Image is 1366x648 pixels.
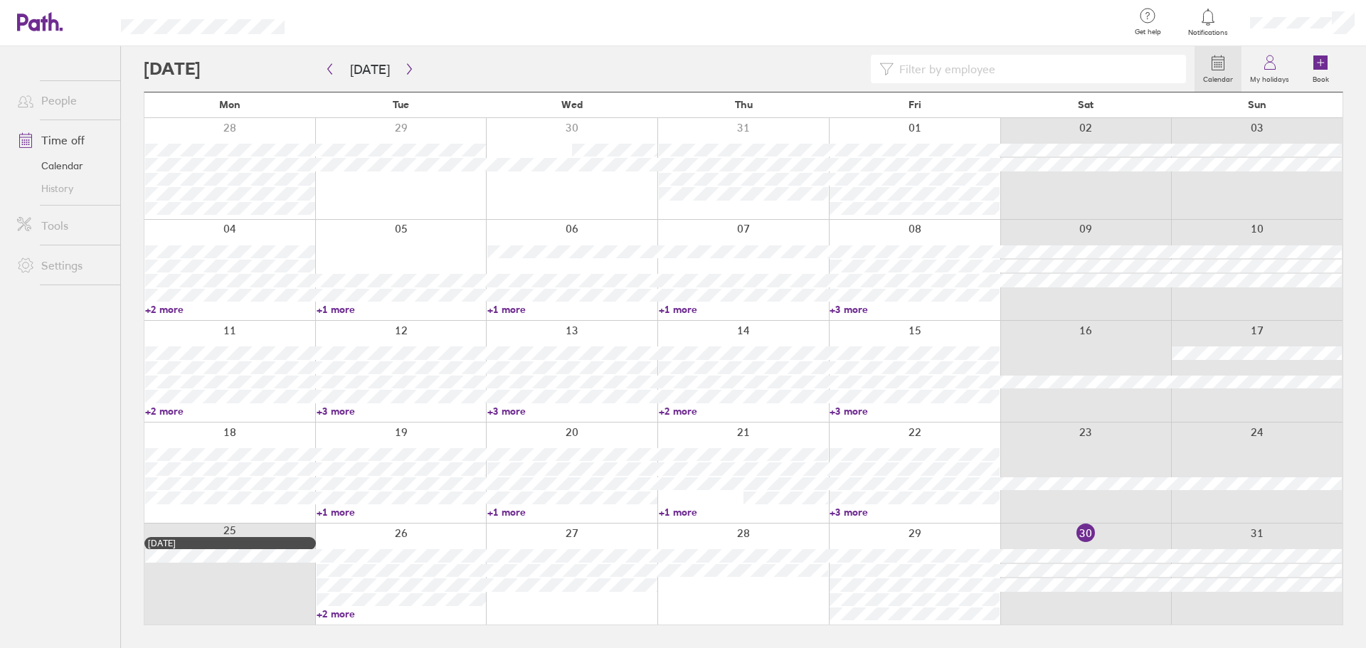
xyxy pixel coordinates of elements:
a: +3 more [830,303,1000,316]
a: Tools [6,211,120,240]
label: Book [1304,71,1338,84]
a: +1 more [317,303,487,316]
span: Wed [561,99,583,110]
span: Sat [1078,99,1094,110]
span: Thu [735,99,753,110]
span: Sun [1248,99,1266,110]
span: Fri [909,99,921,110]
a: History [6,177,120,200]
a: +2 more [659,405,829,418]
a: +2 more [145,303,315,316]
a: +1 more [487,506,657,519]
a: Calendar [6,154,120,177]
span: Get help [1125,28,1171,36]
span: Notifications [1185,28,1232,37]
a: +3 more [487,405,657,418]
a: +3 more [830,506,1000,519]
a: Book [1298,46,1343,92]
a: Settings [6,251,120,280]
label: My holidays [1241,71,1298,84]
a: +2 more [317,607,487,620]
span: Mon [219,99,240,110]
a: +1 more [317,506,487,519]
a: Time off [6,126,120,154]
span: Tue [393,99,409,110]
a: +1 more [659,506,829,519]
input: Filter by employee [894,55,1177,83]
a: My holidays [1241,46,1298,92]
a: +3 more [317,405,487,418]
a: Notifications [1185,7,1232,37]
a: People [6,86,120,115]
a: +1 more [487,303,657,316]
label: Calendar [1195,71,1241,84]
div: [DATE] [148,538,312,548]
a: +1 more [659,303,829,316]
button: [DATE] [339,58,401,81]
a: Calendar [1195,46,1241,92]
a: +3 more [830,405,1000,418]
a: +2 more [145,405,315,418]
